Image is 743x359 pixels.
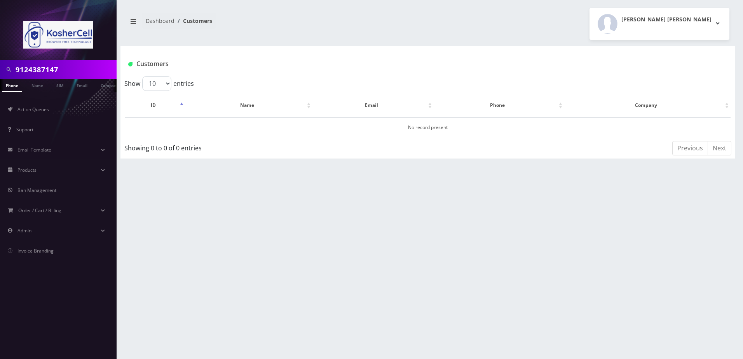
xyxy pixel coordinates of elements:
[125,117,731,137] td: No record present
[590,8,729,40] button: [PERSON_NAME] [PERSON_NAME]
[17,146,51,153] span: Email Template
[142,76,171,91] select: Showentries
[565,94,731,117] th: Company: activate to sort column ascending
[434,94,564,117] th: Phone: activate to sort column ascending
[621,16,712,23] h2: [PERSON_NAME] [PERSON_NAME]
[17,247,54,254] span: Invoice Branding
[124,76,194,91] label: Show entries
[708,141,731,155] a: Next
[672,141,708,155] a: Previous
[124,140,371,153] div: Showing 0 to 0 of 0 entries
[23,21,93,49] img: KosherCell
[17,106,49,113] span: Action Queues
[17,227,31,234] span: Admin
[174,17,212,25] li: Customers
[128,60,626,68] h1: Customers
[52,79,67,91] a: SIM
[125,94,185,117] th: ID: activate to sort column descending
[313,94,434,117] th: Email: activate to sort column ascending
[2,79,22,92] a: Phone
[17,167,37,173] span: Products
[73,79,91,91] a: Email
[28,79,47,91] a: Name
[186,94,312,117] th: Name: activate to sort column ascending
[18,207,61,214] span: Order / Cart / Billing
[16,62,115,77] input: Search in Company
[16,126,33,133] span: Support
[146,17,174,24] a: Dashboard
[17,187,56,193] span: Ban Management
[126,13,422,35] nav: breadcrumb
[97,79,123,91] a: Company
